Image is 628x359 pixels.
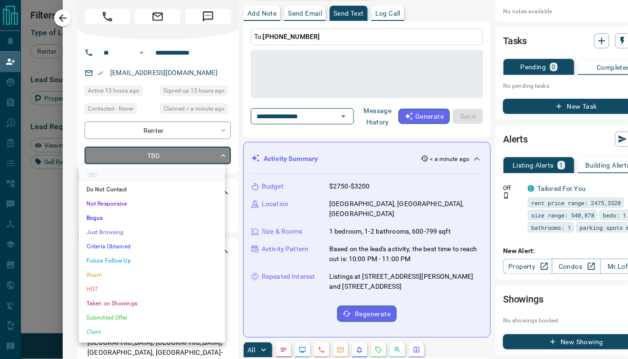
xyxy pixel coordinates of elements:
li: Do Not Contact [79,182,225,197]
li: Not Responsive [79,197,225,211]
li: Taken on Showings [79,296,225,311]
li: Client [79,325,225,339]
li: HOT [79,282,225,296]
li: Criteria Obtained [79,239,225,254]
li: Just Browsing [79,225,225,239]
li: Submitted Offer [79,311,225,325]
li: Warm [79,268,225,282]
li: Bogus [79,211,225,225]
li: Future Follow Up [79,254,225,268]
